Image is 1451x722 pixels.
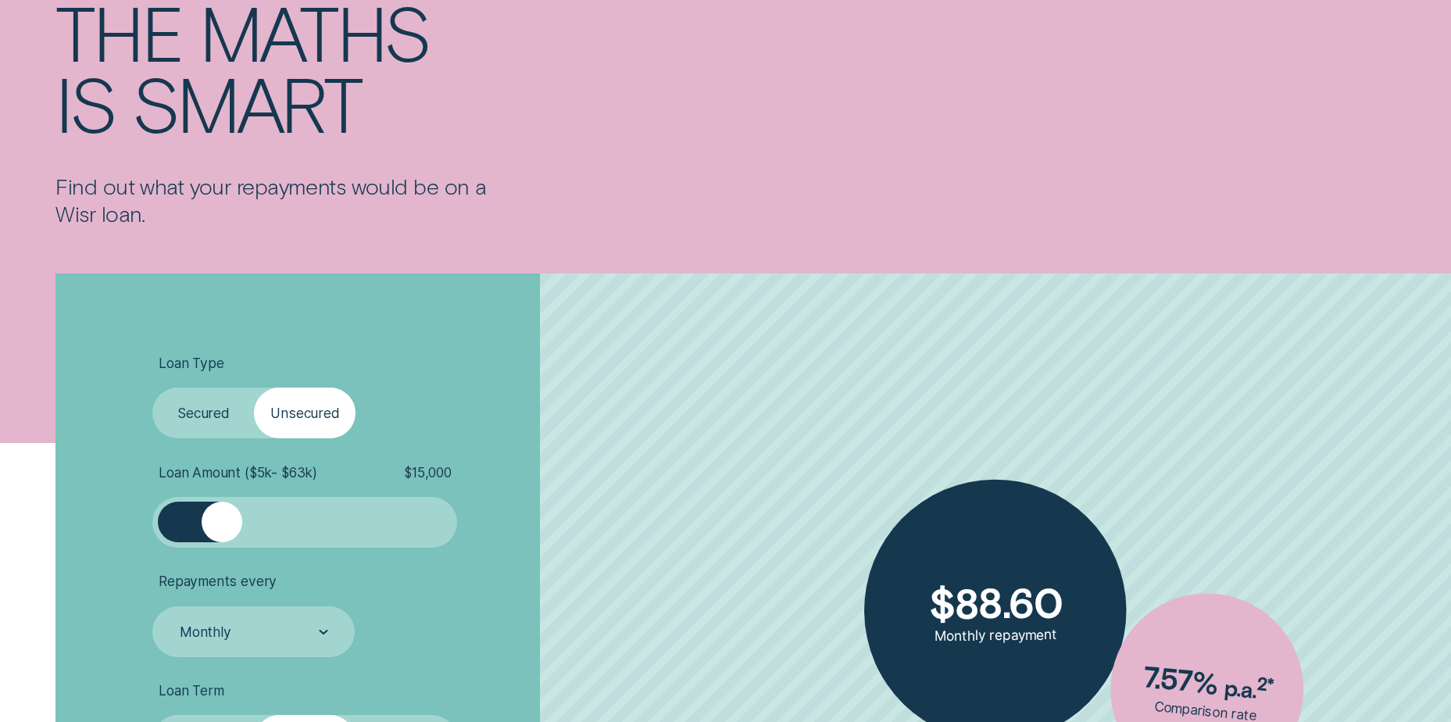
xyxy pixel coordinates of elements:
[159,355,223,372] span: Loan Type
[254,388,356,438] label: Unsecured
[152,388,254,438] label: Secured
[404,464,452,481] span: $ 15,000
[55,68,114,139] div: is
[132,68,360,139] div: smart
[159,573,277,590] span: Repayments every
[159,464,317,481] span: Loan Amount ( $5k - $63k )
[180,624,231,641] div: Monthly
[159,682,223,699] span: Loan Term
[55,173,495,227] p: Find out what your repayments would be on a Wisr loan.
